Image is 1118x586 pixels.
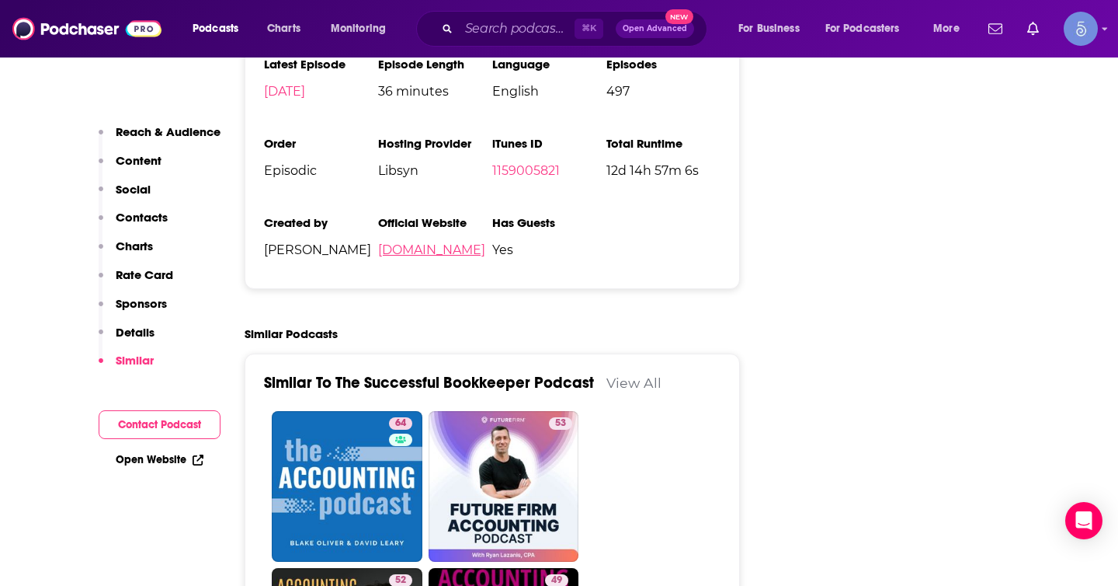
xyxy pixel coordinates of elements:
button: Content [99,153,161,182]
div: Open Intercom Messenger [1065,502,1102,539]
p: Contacts [116,210,168,225]
button: Reach & Audience [99,124,220,153]
span: 53 [555,416,566,431]
span: 497 [606,84,720,99]
h3: Hosting Provider [378,136,492,151]
h3: Has Guests [492,215,606,230]
span: 64 [395,416,406,431]
a: Charts [257,16,310,41]
button: Similar [99,353,154,382]
button: Contact Podcast [99,410,220,439]
button: Details [99,325,155,354]
button: Contacts [99,210,168,239]
p: Content [116,153,161,168]
span: Episodic [264,163,378,178]
button: open menu [815,16,922,41]
img: User Profile [1064,12,1098,46]
a: [DOMAIN_NAME] [378,242,485,257]
p: Details [116,325,155,340]
a: Similar To The Successful Bookkeeper Podcast [264,373,594,392]
span: For Podcasters [825,18,900,40]
button: Sponsors [99,296,167,325]
a: 64 [272,411,422,562]
p: Social [116,182,151,197]
span: Monitoring [331,18,386,40]
button: Charts [99,239,153,267]
h3: Official Website [378,215,492,230]
span: Charts [267,18,300,40]
span: [PERSON_NAME] [264,242,378,257]
button: Rate Card [99,267,173,296]
a: Show notifications dropdown [1021,16,1045,42]
span: Yes [492,242,606,257]
span: ⌘ K [575,19,603,39]
span: English [492,84,606,99]
a: 53 [549,417,572,430]
p: Reach & Audience [116,124,220,139]
button: Social [99,182,151,211]
a: [DATE] [264,84,305,99]
button: Open AdvancedNew [616,19,694,38]
button: open menu [727,16,819,41]
h3: Created by [264,215,378,230]
h3: Episode Length [378,57,492,72]
h3: Total Runtime [606,136,720,151]
p: Rate Card [116,267,173,282]
p: Similar [116,353,154,368]
a: 64 [389,417,412,430]
span: More [933,18,960,40]
a: Show notifications dropdown [982,16,1009,42]
span: Libsyn [378,163,492,178]
h3: Episodes [606,57,720,72]
h3: Order [264,136,378,151]
button: open menu [182,16,259,41]
a: 1159005821 [492,163,560,178]
button: open menu [922,16,979,41]
span: 36 minutes [378,84,492,99]
button: open menu [320,16,406,41]
span: 12d 14h 57m 6s [606,163,720,178]
span: Logged in as Spiral5-G1 [1064,12,1098,46]
input: Search podcasts, credits, & more... [459,16,575,41]
a: Open Website [116,453,203,466]
h2: Similar Podcasts [245,326,338,341]
h3: Language [492,57,606,72]
img: Podchaser - Follow, Share and Rate Podcasts [12,14,161,44]
div: Search podcasts, credits, & more... [431,11,722,47]
a: 53 [429,411,579,562]
span: Open Advanced [623,25,687,33]
h3: iTunes ID [492,136,606,151]
a: View All [606,375,661,391]
h3: Latest Episode [264,57,378,72]
span: For Business [738,18,800,40]
span: Podcasts [193,18,238,40]
button: Show profile menu [1064,12,1098,46]
p: Charts [116,239,153,253]
span: New [665,9,693,24]
p: Sponsors [116,296,167,311]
